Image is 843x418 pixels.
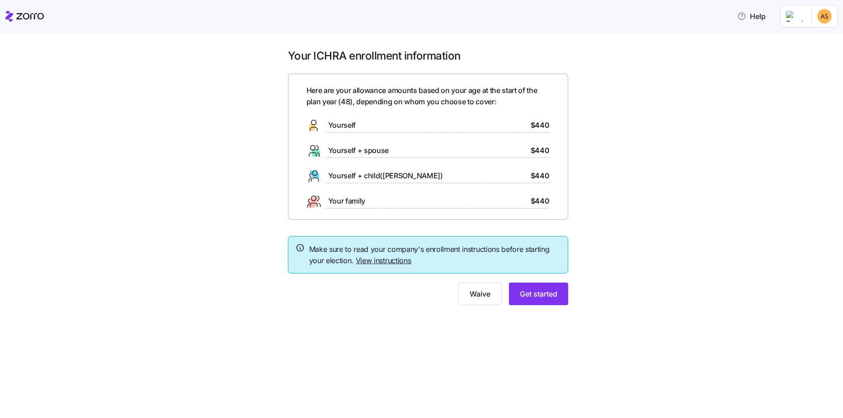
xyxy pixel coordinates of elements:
[531,170,550,181] span: $440
[520,288,557,299] span: Get started
[356,256,411,265] a: View instructions
[328,170,443,181] span: Yourself + child([PERSON_NAME])
[730,7,773,25] button: Help
[531,195,550,207] span: $440
[309,244,560,266] span: Make sure to read your company's enrollment instructions before starting your election.
[817,9,832,23] img: 25966653fc60c1c706604e5d62ac2791
[509,283,568,305] button: Get started
[306,85,550,107] span: Here are your allowance amounts based on your age at the start of the plan year ( 48 ), depending...
[328,195,365,207] span: Your family
[470,288,490,299] span: Waive
[328,145,389,156] span: Yourself + spouse
[458,283,502,305] button: Waive
[737,11,766,22] span: Help
[786,11,804,22] img: Employer logo
[288,49,568,63] h1: Your ICHRA enrollment information
[531,145,550,156] span: $440
[328,120,356,131] span: Yourself
[531,120,550,131] span: $440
